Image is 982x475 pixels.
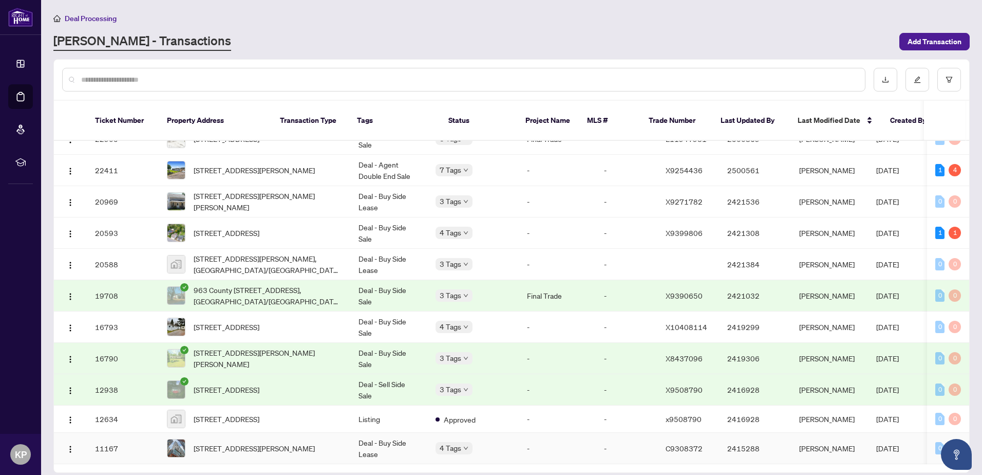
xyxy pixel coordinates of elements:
button: Logo [62,411,79,427]
div: 0 [935,289,945,302]
td: 2500561 [719,155,791,186]
span: 4 Tags [440,227,461,239]
span: [DATE] [876,385,899,394]
span: Approved [444,414,476,425]
td: - [519,312,596,343]
span: [DATE] [876,444,899,453]
td: [PERSON_NAME] [791,406,868,433]
span: home [53,15,61,22]
div: 1 [935,227,945,239]
td: [PERSON_NAME] [791,155,868,186]
button: edit [905,68,929,92]
span: [DATE] [876,228,899,238]
span: check-circle [180,283,188,291]
span: C9308372 [666,444,703,453]
span: [DATE] [876,354,899,363]
span: check-circle [180,346,188,354]
td: - [519,155,596,186]
span: down [463,356,468,361]
span: 963 County [STREET_ADDRESS], [GEOGRAPHIC_DATA]/[GEOGRAPHIC_DATA] 1S0, [GEOGRAPHIC_DATA] [194,284,342,307]
span: Deal Processing [65,14,117,23]
div: 0 [949,352,961,364]
td: Deal - Buy Side Sale [350,312,427,343]
button: filter [937,68,961,92]
td: 2416928 [719,374,791,406]
th: Last Updated By [712,101,789,141]
td: Deal - Buy Side Sale [350,343,427,374]
div: 1 [949,227,961,239]
button: Logo [62,193,79,210]
div: 0 [935,352,945,364]
img: thumbnail-img [167,440,185,457]
td: Deal - Buy Side Lease [350,186,427,217]
span: down [463,324,468,330]
img: Logo [66,261,74,269]
button: Add Transaction [899,33,970,50]
span: 3 Tags [440,258,461,270]
td: Listing [350,406,427,433]
td: 2421536 [719,186,791,217]
td: [PERSON_NAME] [791,312,868,343]
span: [STREET_ADDRESS][PERSON_NAME][PERSON_NAME] [194,347,342,370]
span: X9508790 [666,385,703,394]
span: 4 Tags [440,321,461,333]
td: 2415288 [719,433,791,464]
span: 3 Tags [440,383,461,395]
td: Deal - Buy Side Lease [350,433,427,464]
span: KP [15,447,27,462]
td: [PERSON_NAME] [791,186,868,217]
td: 16790 [87,343,159,374]
span: down [463,262,468,267]
div: 0 [949,195,961,208]
td: - [596,186,657,217]
img: thumbnail-img [167,287,185,304]
span: [STREET_ADDRESS] [194,384,259,395]
span: [STREET_ADDRESS] [194,227,259,239]
span: down [463,199,468,204]
span: [STREET_ADDRESS] [194,413,259,425]
td: Deal - Buy Side Lease [350,249,427,280]
div: 0 [949,289,961,302]
td: [PERSON_NAME] [791,374,868,406]
button: Logo [62,162,79,178]
span: [DATE] [876,291,899,300]
td: [PERSON_NAME] [791,343,868,374]
td: Final Trade [519,280,596,312]
span: [STREET_ADDRESS][PERSON_NAME] [194,443,315,454]
span: filter [946,76,953,83]
th: Tags [349,101,440,141]
img: Logo [66,387,74,395]
td: 2421308 [719,217,791,249]
td: Deal - Buy Side Sale [350,280,427,312]
span: X9271782 [666,197,703,206]
td: 2419306 [719,343,791,374]
td: - [596,249,657,280]
button: Logo [62,350,79,367]
td: - [519,374,596,406]
span: 4 Tags [440,442,461,454]
img: logo [8,8,33,27]
td: 2419299 [719,312,791,343]
td: [PERSON_NAME] [791,217,868,249]
div: 0 [935,195,945,208]
img: thumbnail-img [167,193,185,210]
span: X8437096 [666,354,703,363]
td: 20588 [87,249,159,280]
td: [PERSON_NAME] [791,433,868,464]
td: - [519,249,596,280]
td: Deal - Agent Double End Sale [350,155,427,186]
img: Logo [66,416,74,424]
img: Logo [66,324,74,332]
div: 0 [949,383,961,396]
button: Logo [62,319,79,335]
td: - [596,312,657,343]
td: - [519,217,596,249]
td: - [596,217,657,249]
th: MLS # [579,101,640,141]
span: [STREET_ADDRESS] [194,321,259,333]
div: 0 [935,383,945,396]
th: Trade Number [640,101,712,141]
img: thumbnail-img [167,318,185,336]
td: 19708 [87,280,159,312]
span: down [463,230,468,235]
